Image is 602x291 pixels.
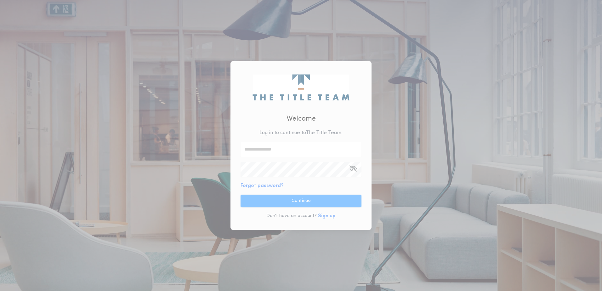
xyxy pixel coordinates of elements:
[287,114,316,124] h2: Welcome
[241,195,361,207] button: Continue
[253,74,349,100] img: logo
[241,182,284,190] button: Forgot password?
[259,129,343,137] p: Log in to continue to The Title Team .
[266,213,317,219] p: Don't have an account?
[318,212,336,220] button: Sign up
